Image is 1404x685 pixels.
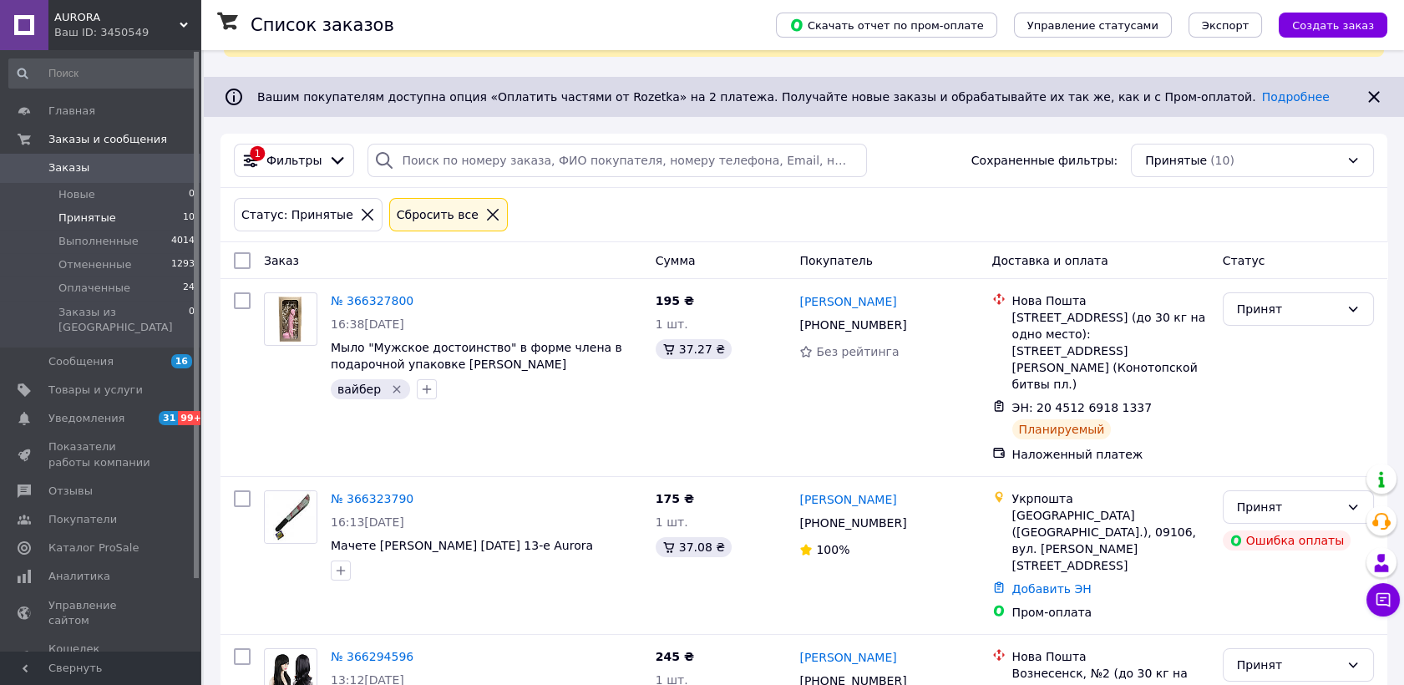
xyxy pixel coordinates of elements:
span: Каталог ProSale [48,540,139,556]
span: Оплаченные [58,281,130,296]
h1: Список заказов [251,15,394,35]
span: 4014 [171,234,195,249]
div: [PHONE_NUMBER] [796,313,910,337]
span: 0 [189,305,195,335]
button: Создать заказ [1279,13,1387,38]
span: 10 [183,211,195,226]
span: Управление сайтом [48,598,155,628]
span: Сохраненные фильтры: [971,152,1118,169]
span: Главная [48,104,95,119]
span: 1 шт. [656,515,688,529]
a: № 366327800 [331,294,413,307]
div: Нова Пошта [1012,292,1209,309]
span: Принятые [58,211,116,226]
span: Покупатели [48,512,117,527]
span: Сумма [656,254,696,267]
button: Чат с покупателем [1366,583,1400,616]
a: № 366294596 [331,650,413,663]
span: Заказы [48,160,89,175]
span: 16:13[DATE] [331,515,404,529]
div: [GEOGRAPHIC_DATA] ([GEOGRAPHIC_DATA].), 09106, вул. [PERSON_NAME][STREET_ADDRESS] [1012,507,1209,574]
div: Нова Пошта [1012,648,1209,665]
span: Аналитика [48,569,110,584]
a: Фото товару [264,292,317,346]
a: № 366323790 [331,492,413,505]
div: Принят [1237,498,1340,516]
span: Отмененные [58,257,131,272]
input: Поиск [8,58,196,89]
a: Фото товару [264,490,317,544]
div: Принят [1237,300,1340,318]
span: вайбер [337,383,381,396]
img: Фото товару [271,293,311,345]
div: Принят [1237,656,1340,674]
div: Статус: Принятые [238,205,357,224]
span: Новые [58,187,95,202]
span: Принятые [1145,152,1207,169]
input: Поиск по номеру заказа, ФИО покупателя, номеру телефона, Email, номеру накладной [367,144,867,177]
span: 24 [183,281,195,296]
span: Заказы из [GEOGRAPHIC_DATA] [58,305,189,335]
div: Планируемый [1012,419,1112,439]
button: Скачать отчет по пром-оплате [776,13,997,38]
a: Добавить ЭН [1012,582,1092,596]
span: Отзывы [48,484,93,499]
span: Кошелек компании [48,642,155,672]
span: 100% [816,543,849,556]
span: Фильтры [266,152,322,169]
span: 175 ₴ [656,492,694,505]
span: 1293 [171,257,195,272]
span: 195 ₴ [656,294,694,307]
a: Мыло "Мужское достоинство" в форме члена в подарочной упаковке [PERSON_NAME] [331,341,622,371]
span: Показатели работы компании [48,439,155,469]
span: Товары и услуги [48,383,143,398]
span: Заказ [264,254,299,267]
a: Подробнее [1262,90,1330,104]
svg: Удалить метку [390,383,403,396]
span: 16:38[DATE] [331,317,404,331]
div: 37.27 ₴ [656,339,732,359]
span: Управление статусами [1027,19,1158,32]
span: AURORA [54,10,180,25]
span: 245 ₴ [656,650,694,663]
div: [STREET_ADDRESS] (до 30 кг на одно место): [STREET_ADDRESS][PERSON_NAME] (Конотопской битвы пл.) [1012,309,1209,393]
a: [PERSON_NAME] [799,649,896,666]
span: Выполненные [58,234,139,249]
div: Ошибка оплаты [1223,530,1351,551]
span: Заказы и сообщения [48,132,167,147]
a: [PERSON_NAME] [799,491,896,508]
div: Сбросить все [393,205,482,224]
span: Создать заказ [1292,19,1374,32]
span: 31 [159,411,178,425]
span: 99+ [178,411,205,425]
span: Покупатель [799,254,873,267]
span: 0 [189,187,195,202]
span: (10) [1210,154,1234,167]
span: 16 [171,354,192,368]
a: Мачете [PERSON_NAME] [DATE] 13-е Aurora [331,539,593,552]
div: Наложенный платеж [1012,446,1209,463]
a: Создать заказ [1262,18,1387,31]
span: Статус [1223,254,1265,267]
span: Экспорт [1202,19,1249,32]
span: 1 шт. [656,317,688,331]
a: [PERSON_NAME] [799,293,896,310]
div: [PHONE_NUMBER] [796,511,910,535]
button: Экспорт [1189,13,1262,38]
span: Вашим покупателям доступна опция «Оплатить частями от Rozetka» на 2 платежа. Получайте новые зака... [257,90,1330,104]
img: Фото товару [265,491,317,543]
span: Доставка и оплата [992,254,1108,267]
div: Пром-оплата [1012,604,1209,621]
div: 37.08 ₴ [656,537,732,557]
div: Ваш ID: 3450549 [54,25,200,40]
div: Укрпошта [1012,490,1209,507]
span: Скачать отчет по пром-оплате [789,18,984,33]
span: Уведомления [48,411,124,426]
span: Без рейтинга [816,345,899,358]
span: ЭН: 20 4512 6918 1337 [1012,401,1153,414]
span: Сообщения [48,354,114,369]
button: Управление статусами [1014,13,1172,38]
